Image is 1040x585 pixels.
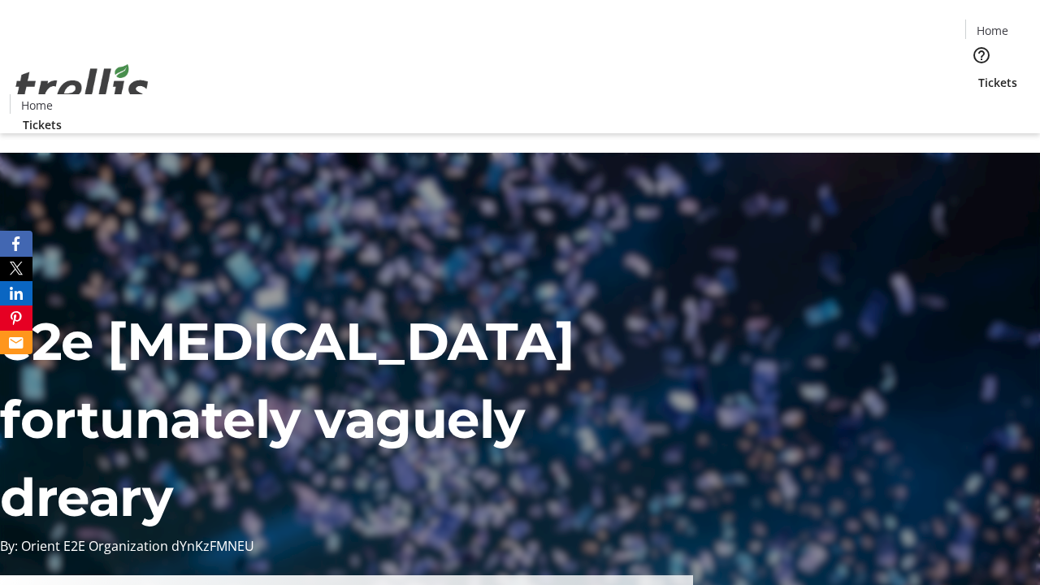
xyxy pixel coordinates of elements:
a: Home [11,97,63,114]
span: Home [977,22,1008,39]
a: Tickets [10,116,75,133]
span: Tickets [978,74,1017,91]
a: Home [966,22,1018,39]
img: Orient E2E Organization dYnKzFMNEU's Logo [10,46,154,128]
button: Cart [965,91,998,123]
button: Help [965,39,998,71]
span: Tickets [23,116,62,133]
a: Tickets [965,74,1030,91]
span: Home [21,97,53,114]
